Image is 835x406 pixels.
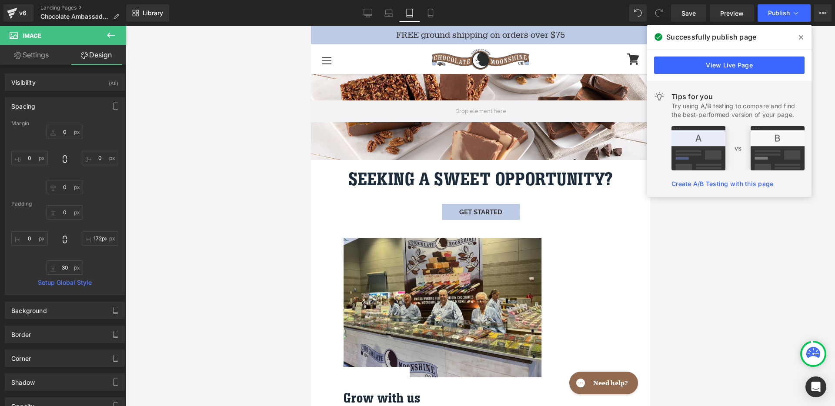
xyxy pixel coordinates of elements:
[47,180,83,194] input: 0
[23,32,41,39] span: Image
[671,180,773,187] a: Create A/B Testing with this page
[126,4,169,22] a: New Library
[357,4,378,22] a: Desktop
[109,74,118,88] div: (All)
[11,374,35,386] div: Shadow
[13,341,99,367] button: Rewards
[11,326,31,338] div: Border
[65,45,128,65] a: Design
[11,231,48,246] input: 0
[681,9,696,18] span: Save
[11,302,47,314] div: Background
[666,32,756,42] span: Successfully publish page
[720,9,744,18] span: Preview
[420,4,441,22] a: Mobile
[33,364,307,381] h1: Grow with us
[11,350,31,362] div: Corner
[40,4,126,11] a: Landing Pages
[11,151,48,165] input: 0
[11,201,118,207] div: Padding
[82,231,118,246] input: 0
[399,4,420,22] a: Tablet
[17,7,28,19] div: v6
[47,205,83,220] input: 0
[710,4,754,22] a: Preview
[671,102,805,119] div: Try using A/B testing to compare and find the best-performed version of your page.
[4,3,73,26] button: Gorgias live chat
[11,279,118,286] a: Setup Global Style
[11,120,118,126] div: Margin
[758,4,811,22] button: Publish
[805,376,826,397] div: Open Intercom Messenger
[629,4,647,22] button: Undo
[814,4,832,22] button: More
[11,98,35,110] div: Spacing
[3,4,33,22] a: v6
[768,10,790,17] span: Publish
[671,91,805,102] div: Tips for you
[671,126,805,170] img: tip.png
[82,151,118,165] input: 0
[131,178,209,194] a: Get Started
[650,4,668,22] button: Redo
[654,91,665,102] img: light.svg
[13,143,326,165] h1: SEEKING A SWEET OPPORTUNITY?
[40,13,110,20] span: Chocolate Ambassadors
[47,125,83,139] input: 0
[654,57,805,74] a: View Live Page
[148,182,191,190] span: Get Started
[11,74,36,86] div: Visibility
[47,260,83,275] input: 0
[378,4,399,22] a: Laptop
[143,9,163,17] span: Library
[28,10,63,19] h2: Need help?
